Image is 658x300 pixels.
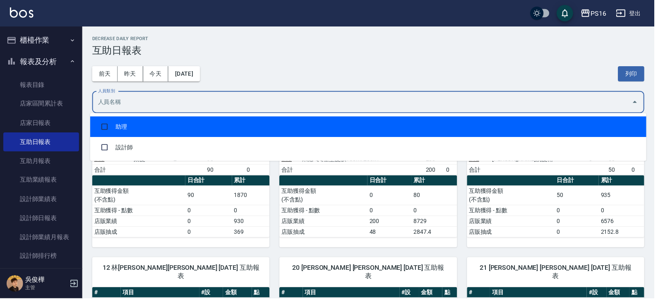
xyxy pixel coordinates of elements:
[3,248,79,267] a: 設計師排行榜
[470,217,558,228] td: 店販業績
[3,229,79,248] a: 設計師業績月報表
[370,176,414,187] th: 日合計
[558,228,602,238] td: 0
[470,165,493,176] td: 合計
[610,165,633,176] td: 50
[186,217,233,228] td: 0
[470,176,648,239] table: a dense table
[144,67,170,82] button: 今天
[121,289,200,300] th: 項目
[95,156,105,163] a: #10
[25,286,67,293] p: 主管
[602,176,648,187] th: 累計
[560,5,576,22] button: save
[470,289,493,300] th: #
[422,289,445,300] th: 金額
[558,206,602,217] td: 0
[93,176,271,239] table: a dense table
[233,228,271,238] td: 369
[93,289,121,300] th: #
[118,67,144,82] button: 昨天
[93,187,186,206] td: 互助獲得金額 (不含點)
[414,217,460,228] td: 8729
[98,88,116,94] label: 人員類別
[93,45,648,57] h3: 互助日報表
[206,165,246,176] td: 90
[91,138,650,158] li: 設計師
[3,267,79,286] a: 商品消耗明細
[3,51,79,73] button: 報表及分析
[558,187,602,206] td: 50
[370,228,414,238] td: 48
[633,165,648,176] td: 0
[622,67,648,82] button: 列印
[616,6,648,21] button: 登出
[602,217,648,228] td: 6576
[3,171,79,190] a: 互助業績報表
[233,206,271,217] td: 0
[186,187,233,206] td: 90
[169,67,201,82] button: [DATE]
[3,191,79,210] a: 設計師業績表
[186,176,233,187] th: 日合計
[470,206,558,217] td: 互助獲得 - 點數
[291,265,449,282] span: 20 [PERSON_NAME] [PERSON_NAME] [DATE] 互助報表
[10,7,34,18] img: Logo
[200,289,224,300] th: #設
[602,187,648,206] td: 935
[3,76,79,95] a: 報表目錄
[426,165,447,176] td: 200
[25,277,67,286] h5: 吳俊樺
[103,265,261,282] span: 12 林[PERSON_NAME][PERSON_NAME] [DATE] 互助報表
[96,96,632,110] input: 人員名稱
[281,228,370,238] td: 店販抽成
[281,165,302,176] td: 合計
[3,95,79,114] a: 店家區間累計表
[558,217,602,228] td: 0
[253,289,271,300] th: 點
[186,228,233,238] td: 0
[632,96,645,109] button: Close
[3,30,79,51] button: 櫃檯作業
[602,228,648,238] td: 2152.8
[370,187,414,206] td: 0
[602,206,648,217] td: 0
[610,289,633,300] th: 金額
[470,187,558,206] td: 互助獲得金額 (不含點)
[581,5,613,22] button: PS16
[414,176,460,187] th: 累計
[283,156,293,163] a: #19
[281,206,370,217] td: 互助獲得 - 點數
[281,176,459,239] table: a dense table
[370,206,414,217] td: 0
[93,165,132,176] td: 合計
[370,217,414,228] td: 200
[414,206,460,217] td: 0
[233,217,271,228] td: 930
[590,289,610,300] th: #設
[3,114,79,133] a: 店家日報表
[447,165,459,176] td: 0
[93,228,186,238] td: 店販抽成
[246,165,271,176] td: 0
[91,117,650,138] li: 助理
[233,187,271,206] td: 1870
[493,289,590,300] th: 項目
[445,289,460,300] th: 點
[633,289,648,300] th: 點
[414,187,460,206] td: 80
[470,228,558,238] td: 店販抽成
[414,228,460,238] td: 2847.4
[402,289,421,300] th: #設
[305,289,402,300] th: 項目
[3,133,79,152] a: 互助日報表
[480,265,638,282] span: 21 [PERSON_NAME] [PERSON_NAME] [DATE] 互助報表
[7,277,23,293] img: Person
[594,8,610,19] div: PS16
[281,187,370,206] td: 互助獲得金額 (不含點)
[93,217,186,228] td: 店販業績
[3,152,79,171] a: 互助月報表
[93,206,186,217] td: 互助獲得 - 點數
[281,217,370,228] td: 店販業績
[233,176,271,187] th: 累計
